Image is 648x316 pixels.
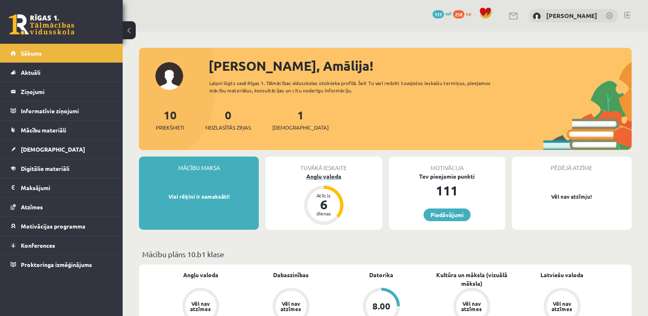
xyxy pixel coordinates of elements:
a: Atzīmes [11,197,112,216]
legend: Maksājumi [21,178,112,197]
div: Vēl nav atzīmes [551,301,574,312]
div: dienas [312,211,336,216]
div: Vēl nav atzīmes [280,301,303,312]
legend: Ziņojumi [21,82,112,101]
a: Informatīvie ziņojumi [11,101,112,120]
p: Visi rēķini ir samaksāti! [143,193,255,201]
div: Motivācija [389,157,505,172]
span: [DEMOGRAPHIC_DATA] [21,146,85,153]
a: Datorika [369,271,393,279]
div: Atlicis [312,193,336,198]
span: mP [445,10,452,17]
span: Neizlasītās ziņas [205,123,251,132]
div: Vēl nav atzīmes [460,301,483,312]
a: Maksājumi [11,178,112,197]
span: Digitālie materiāli [21,165,70,172]
span: [DEMOGRAPHIC_DATA] [272,123,329,132]
div: Vēl nav atzīmes [189,301,212,312]
a: 10Priekšmeti [156,108,184,132]
span: Aktuāli [21,69,40,76]
a: Motivācijas programma [11,217,112,235]
div: Mācību maksa [139,157,259,172]
span: Konferences [21,242,55,249]
div: Tuvākā ieskaite [265,157,382,172]
a: [PERSON_NAME] [546,11,597,20]
div: 8.00 [372,302,390,311]
a: Aktuāli [11,63,112,82]
a: 258 xp [453,10,475,17]
a: Ziņojumi [11,82,112,101]
div: Pēdējā atzīme [512,157,632,172]
a: Latviešu valoda [540,271,583,279]
a: Dabaszinības [273,271,309,279]
a: 111 mP [433,10,452,17]
a: Proktoringa izmēģinājums [11,255,112,274]
span: Proktoringa izmēģinājums [21,261,92,268]
p: Vēl nav atzīmju! [516,193,628,201]
a: Kultūra un māksla (vizuālā māksla) [426,271,517,288]
a: Mācību materiāli [11,121,112,139]
a: Konferences [11,236,112,255]
div: 6 [312,198,336,211]
a: Piedāvājumi [424,208,471,221]
div: Laipni lūgts savā Rīgas 1. Tālmācības vidusskolas skolnieka profilā. Šeit Tu vari redzēt tuvojošo... [209,79,505,94]
div: 111 [389,181,505,200]
img: Amālija Gabrene [533,12,541,20]
div: [PERSON_NAME], Amālija! [209,56,632,76]
a: Rīgas 1. Tālmācības vidusskola [9,14,74,35]
div: Angļu valoda [265,172,382,181]
a: [DEMOGRAPHIC_DATA] [11,140,112,159]
span: 258 [453,10,464,18]
span: Atzīmes [21,203,43,211]
legend: Informatīvie ziņojumi [21,101,112,120]
a: Sākums [11,44,112,63]
a: 1[DEMOGRAPHIC_DATA] [272,108,329,132]
a: Angļu valoda Atlicis 6 dienas [265,172,382,226]
a: Digitālie materiāli [11,159,112,178]
a: 0Neizlasītās ziņas [205,108,251,132]
span: 111 [433,10,444,18]
div: Tev pieejamie punkti [389,172,505,181]
span: Mācību materiāli [21,126,66,134]
span: Priekšmeti [156,123,184,132]
span: Motivācijas programma [21,222,85,230]
p: Mācību plāns 10.b1 klase [142,249,628,260]
span: xp [466,10,471,17]
a: Angļu valoda [183,271,218,279]
span: Sākums [21,49,42,57]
